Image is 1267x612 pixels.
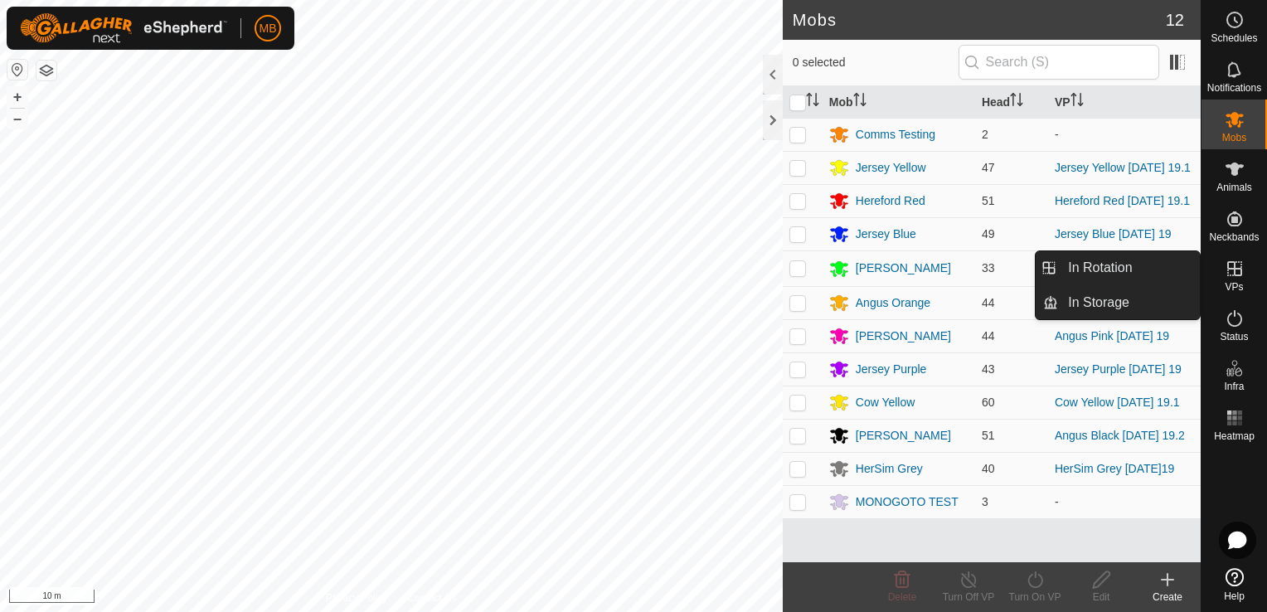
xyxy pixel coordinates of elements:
[1068,590,1134,605] div: Edit
[1201,561,1267,608] a: Help
[1225,282,1243,292] span: VPs
[982,429,995,442] span: 51
[1055,194,1190,207] a: Hereford Red [DATE] 19.1
[1055,362,1182,376] a: Jersey Purple [DATE] 19
[959,45,1159,80] input: Search (S)
[982,227,995,240] span: 49
[982,362,995,376] span: 43
[1068,258,1132,278] span: In Rotation
[935,590,1002,605] div: Turn Off VP
[7,60,27,80] button: Reset Map
[856,159,926,177] div: Jersey Yellow
[1207,83,1261,93] span: Notifications
[1216,182,1252,192] span: Animals
[1036,286,1200,319] li: In Storage
[1055,161,1191,174] a: Jersey Yellow [DATE] 19.1
[1048,118,1201,151] td: -
[1209,232,1259,242] span: Neckbands
[1222,133,1246,143] span: Mobs
[975,86,1048,119] th: Head
[20,13,227,43] img: Gallagher Logo
[1002,590,1068,605] div: Turn On VP
[1036,251,1200,284] li: In Rotation
[7,87,27,107] button: +
[1055,329,1169,342] a: Angus Pink [DATE] 19
[1214,431,1255,441] span: Heatmap
[856,361,927,378] div: Jersey Purple
[856,126,935,143] div: Comms Testing
[982,296,995,309] span: 44
[7,109,27,129] button: –
[982,161,995,174] span: 47
[1220,332,1248,342] span: Status
[793,54,959,71] span: 0 selected
[982,396,995,409] span: 60
[856,226,916,243] div: Jersey Blue
[856,493,959,511] div: MONOGOTO TEST
[408,590,457,605] a: Contact Us
[888,591,917,603] span: Delete
[326,590,388,605] a: Privacy Policy
[1048,485,1201,518] td: -
[260,20,277,37] span: MB
[823,86,975,119] th: Mob
[982,462,995,475] span: 40
[1224,381,1244,391] span: Infra
[1068,293,1129,313] span: In Storage
[1058,251,1200,284] a: In Rotation
[1055,227,1172,240] a: Jersey Blue [DATE] 19
[1048,86,1201,119] th: VP
[36,61,56,80] button: Map Layers
[1134,590,1201,605] div: Create
[856,328,951,345] div: [PERSON_NAME]
[982,194,995,207] span: 51
[982,495,988,508] span: 3
[1055,396,1180,409] a: Cow Yellow [DATE] 19.1
[856,260,951,277] div: [PERSON_NAME]
[856,394,915,411] div: Cow Yellow
[806,95,819,109] p-sorticon: Activate to sort
[1211,33,1257,43] span: Schedules
[793,10,1166,30] h2: Mobs
[856,294,930,312] div: Angus Orange
[982,261,995,274] span: 33
[982,329,995,342] span: 44
[856,192,925,210] div: Hereford Red
[853,95,867,109] p-sorticon: Activate to sort
[856,427,951,444] div: [PERSON_NAME]
[856,460,923,478] div: HerSim Grey
[1010,95,1023,109] p-sorticon: Activate to sort
[1224,591,1245,601] span: Help
[982,128,988,141] span: 2
[1166,7,1184,32] span: 12
[1055,429,1185,442] a: Angus Black [DATE] 19.2
[1070,95,1084,109] p-sorticon: Activate to sort
[1058,286,1200,319] a: In Storage
[1055,462,1174,475] a: HerSim Grey [DATE]19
